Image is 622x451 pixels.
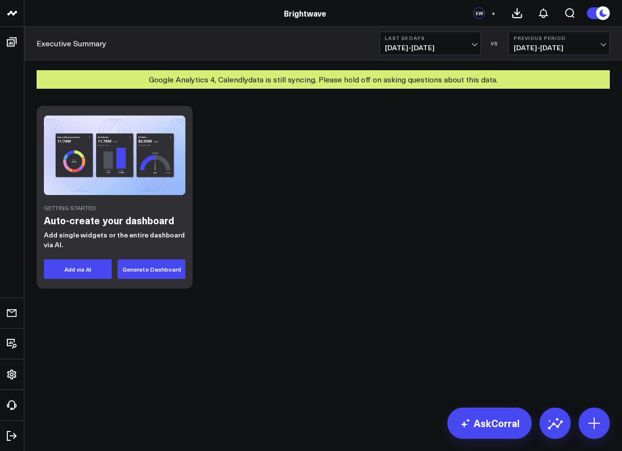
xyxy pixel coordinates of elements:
button: Add via AI [44,259,112,279]
div: VS [486,40,503,46]
b: Previous Period [514,35,604,41]
button: Previous Period[DATE]-[DATE] [508,32,610,55]
div: Google Analytics 4, Calendly data is still syncing. Please hold off on asking questions about thi... [37,70,610,89]
button: Generate Dashboard [118,259,185,279]
p: Add single widgets or the entire dashboard via AI. [44,230,185,250]
div: EW [473,7,485,19]
a: Brightwave [284,8,326,19]
button: Last 30 Days[DATE]-[DATE] [380,32,481,55]
button: + [487,7,499,19]
b: Last 30 Days [385,35,476,41]
div: Getting Started [44,205,185,211]
h2: Auto-create your dashboard [44,213,185,228]
a: Executive Summary [37,38,106,49]
span: [DATE] - [DATE] [514,44,604,52]
span: [DATE] - [DATE] [385,44,476,52]
span: + [491,10,496,17]
a: AskCorral [447,408,532,439]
